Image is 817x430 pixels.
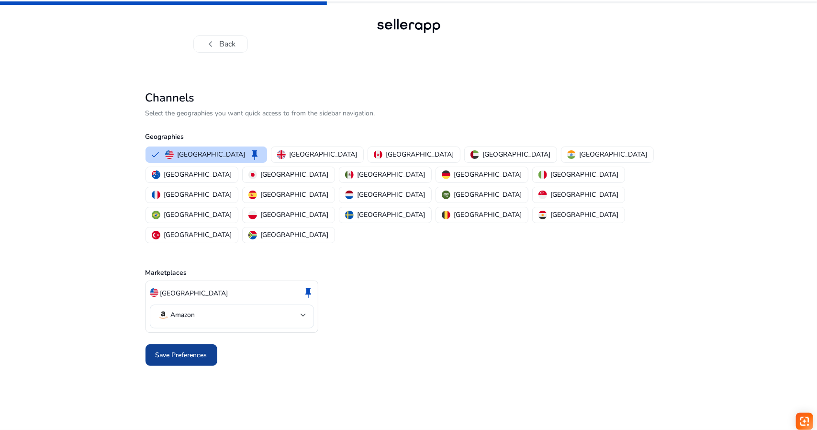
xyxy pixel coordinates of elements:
[454,210,522,220] p: [GEOGRAPHIC_DATA]
[290,149,358,159] p: [GEOGRAPHIC_DATA]
[160,288,228,298] p: [GEOGRAPHIC_DATA]
[164,170,232,180] p: [GEOGRAPHIC_DATA]
[580,149,648,159] p: [GEOGRAPHIC_DATA]
[164,190,232,200] p: [GEOGRAPHIC_DATA]
[249,149,261,160] span: keep
[150,288,158,297] img: us.svg
[145,344,217,366] button: Save Preferences
[261,190,329,200] p: [GEOGRAPHIC_DATA]
[171,311,195,319] p: Amazon
[145,132,672,142] p: Geographies
[145,268,672,278] p: Marketplaces
[374,150,382,159] img: ca.svg
[538,211,547,219] img: eg.svg
[454,190,522,200] p: [GEOGRAPHIC_DATA]
[261,170,329,180] p: [GEOGRAPHIC_DATA]
[152,231,160,239] img: tr.svg
[345,191,354,199] img: nl.svg
[178,149,246,159] p: [GEOGRAPHIC_DATA]
[551,190,619,200] p: [GEOGRAPHIC_DATA]
[345,170,354,179] img: mx.svg
[164,210,232,220] p: [GEOGRAPHIC_DATA]
[248,170,257,179] img: jp.svg
[538,170,547,179] img: it.svg
[152,191,160,199] img: fr.svg
[261,230,329,240] p: [GEOGRAPHIC_DATA]
[358,190,425,200] p: [GEOGRAPHIC_DATA]
[470,150,479,159] img: ae.svg
[145,91,672,105] h2: Channels
[145,108,672,118] p: Select the geographies you want quick access to from the sidebar navigation.
[358,210,425,220] p: [GEOGRAPHIC_DATA]
[193,35,248,53] button: chevron_leftBack
[442,211,450,219] img: be.svg
[483,149,551,159] p: [GEOGRAPHIC_DATA]
[152,170,160,179] img: au.svg
[345,211,354,219] img: se.svg
[157,309,169,321] img: amazon.svg
[551,170,619,180] p: [GEOGRAPHIC_DATA]
[261,210,329,220] p: [GEOGRAPHIC_DATA]
[277,150,286,159] img: uk.svg
[164,230,232,240] p: [GEOGRAPHIC_DATA]
[386,149,454,159] p: [GEOGRAPHIC_DATA]
[442,191,450,199] img: sa.svg
[358,170,425,180] p: [GEOGRAPHIC_DATA]
[165,150,174,159] img: us.svg
[454,170,522,180] p: [GEOGRAPHIC_DATA]
[302,287,314,298] span: keep
[442,170,450,179] img: de.svg
[538,191,547,199] img: sg.svg
[156,350,207,360] span: Save Preferences
[551,210,619,220] p: [GEOGRAPHIC_DATA]
[567,150,576,159] img: in.svg
[248,191,257,199] img: es.svg
[205,38,217,50] span: chevron_left
[152,211,160,219] img: br.svg
[248,231,257,239] img: za.svg
[248,211,257,219] img: pl.svg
